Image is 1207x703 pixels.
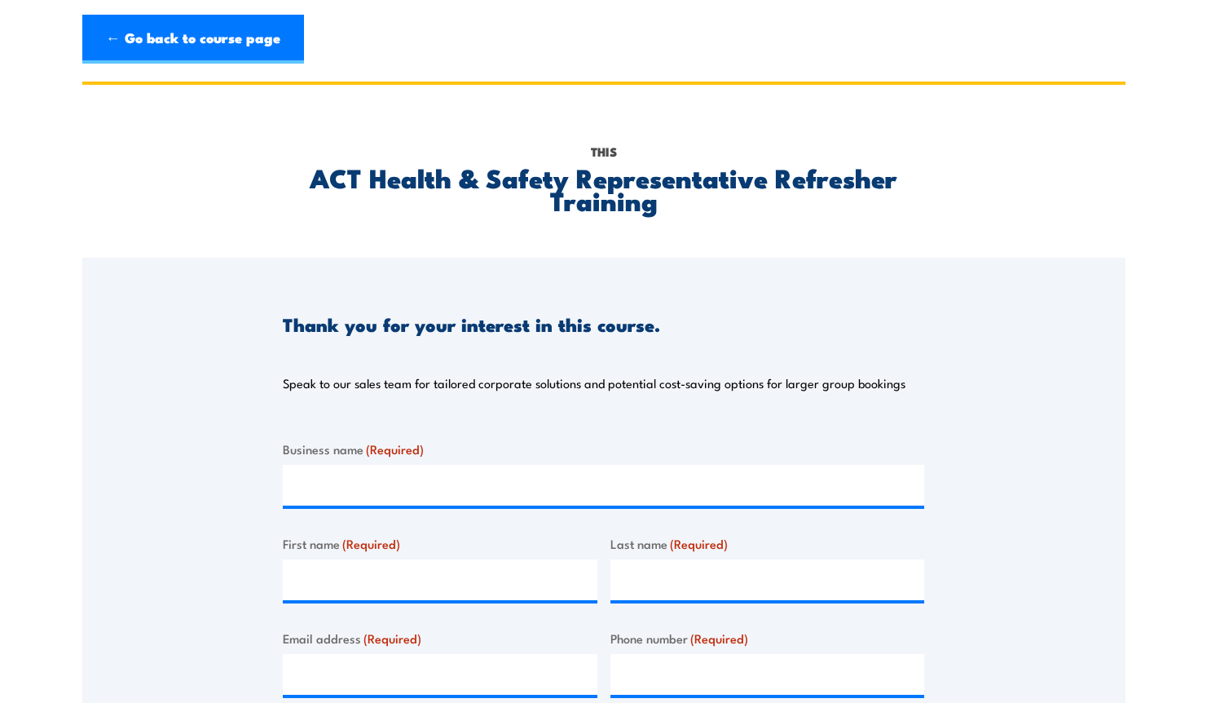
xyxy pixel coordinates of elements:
[610,534,925,553] label: Last name
[283,166,924,211] h2: ACT Health & Safety Representative Refresher Training
[82,15,304,64] a: ← Go back to course page
[283,440,924,458] label: Business name
[283,629,597,648] label: Email address
[342,534,400,552] span: (Required)
[670,534,728,552] span: (Required)
[283,315,660,334] h3: Thank you for your interest in this course.
[283,143,924,161] p: This
[366,440,424,458] span: (Required)
[283,534,597,553] label: First name
[690,629,748,647] span: (Required)
[363,629,421,647] span: (Required)
[283,375,905,391] p: Speak to our sales team for tailored corporate solutions and potential cost-saving options for la...
[610,629,925,648] label: Phone number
